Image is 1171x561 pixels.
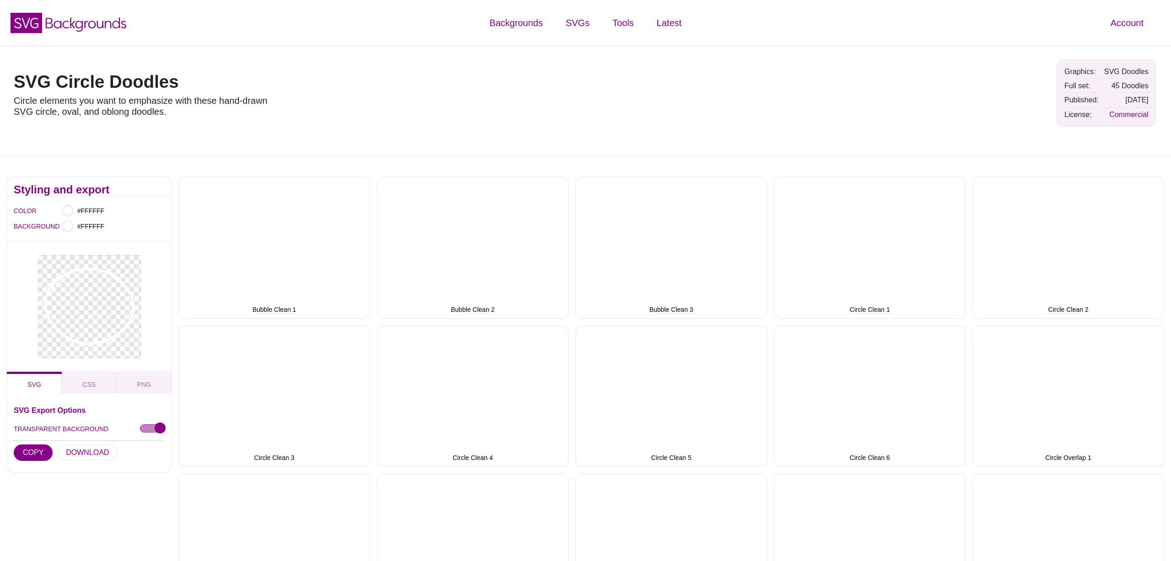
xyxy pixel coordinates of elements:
[1062,79,1101,92] td: Full set:
[601,9,645,37] a: Tools
[1102,93,1151,107] td: [DATE]
[1062,93,1101,107] td: Published:
[14,73,274,91] h1: SVG Circle Doodles
[575,177,767,318] button: Bubble Clean 3
[1062,108,1101,121] td: License:
[178,326,370,467] button: Circle Clean 3
[14,186,165,193] h2: Styling and export
[14,220,25,232] label: BACKGROUND
[14,205,25,217] label: COLOR
[774,326,966,467] button: Circle Clean 6
[377,326,569,467] button: Circle Clean 4
[62,372,117,393] button: CSS
[1102,79,1151,92] td: 45 Doodles
[178,177,370,318] button: Bubble Clean 1
[377,177,569,318] button: Bubble Clean 2
[554,9,601,37] a: SVGs
[57,444,118,461] button: DOWNLOAD
[774,177,966,318] button: Circle Clean 1
[1062,65,1101,78] td: Graphics:
[117,372,172,393] button: PNG
[478,9,554,37] a: Backgrounds
[83,381,96,388] span: CSS
[1102,65,1151,78] td: SVG Doodles
[137,381,151,388] span: PNG
[1109,111,1148,118] a: Commercial
[645,9,693,37] a: Latest
[14,95,274,117] p: Circle elements you want to emphasize with these hand-drawn SVG circle, oval, and oblong doodles.
[14,406,165,414] h3: SVG Export Options
[1099,9,1155,37] a: Account
[972,326,1164,467] button: Circle Overlap 1
[575,326,767,467] button: Circle Clean 5
[14,423,108,435] label: TRANSPARENT BACKGROUND
[14,444,53,461] button: COPY
[972,177,1164,318] button: Circle Clean 2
